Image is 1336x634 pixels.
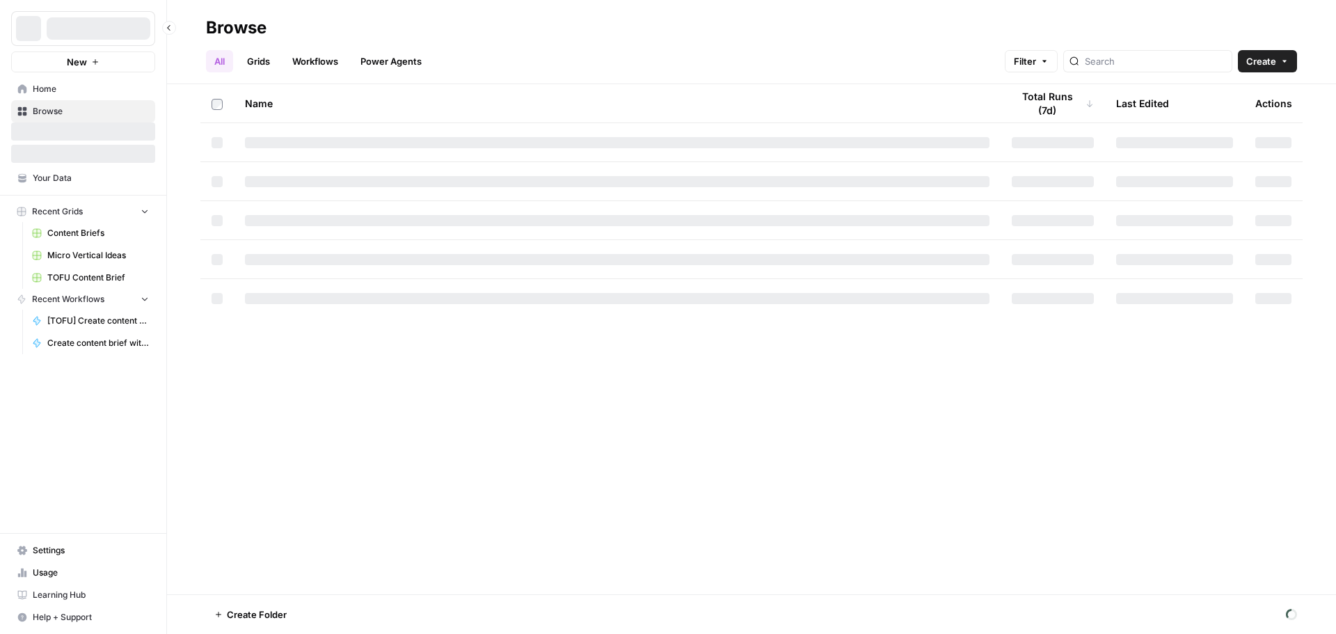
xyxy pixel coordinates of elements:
[352,50,430,72] a: Power Agents
[11,100,155,122] a: Browse
[26,244,155,267] a: Micro Vertical Ideas
[1255,84,1292,122] div: Actions
[11,201,155,222] button: Recent Grids
[32,293,104,306] span: Recent Workflows
[47,337,149,349] span: Create content brief with internal links_FY26
[26,332,155,354] a: Create content brief with internal links_FY26
[11,539,155,562] a: Settings
[32,205,83,218] span: Recent Grids
[11,51,155,72] button: New
[33,105,149,118] span: Browse
[26,222,155,244] a: Content Briefs
[239,50,278,72] a: Grids
[1005,50,1058,72] button: Filter
[26,267,155,289] a: TOFU Content Brief
[33,83,149,95] span: Home
[33,566,149,579] span: Usage
[1116,84,1169,122] div: Last Edited
[1085,54,1226,68] input: Search
[284,50,347,72] a: Workflows
[206,17,267,39] div: Browse
[206,603,295,626] button: Create Folder
[227,608,287,621] span: Create Folder
[47,227,149,239] span: Content Briefs
[47,249,149,262] span: Micro Vertical Ideas
[1014,54,1036,68] span: Filter
[26,310,155,332] a: [TOFU] Create content brief with internal links_FY26
[33,589,149,601] span: Learning Hub
[11,289,155,310] button: Recent Workflows
[11,562,155,584] a: Usage
[33,544,149,557] span: Settings
[11,584,155,606] a: Learning Hub
[1012,84,1094,122] div: Total Runs (7d)
[11,167,155,189] a: Your Data
[11,606,155,628] button: Help + Support
[1246,54,1276,68] span: Create
[47,271,149,284] span: TOFU Content Brief
[47,315,149,327] span: [TOFU] Create content brief with internal links_FY26
[11,78,155,100] a: Home
[245,84,989,122] div: Name
[1238,50,1297,72] button: Create
[33,611,149,624] span: Help + Support
[206,50,233,72] a: All
[33,172,149,184] span: Your Data
[67,55,87,69] span: New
